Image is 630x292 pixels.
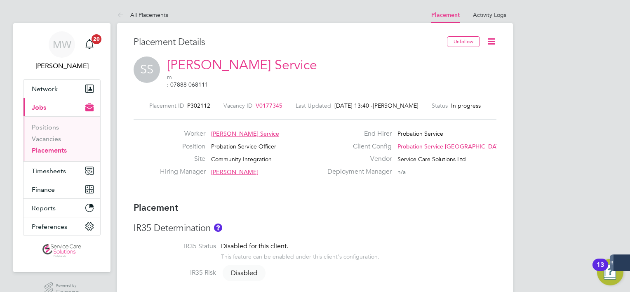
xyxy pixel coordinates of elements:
[322,130,392,138] label: End Hirer
[447,36,480,47] button: Unfollow
[92,34,101,44] span: 20
[597,259,623,285] button: Open Resource Center, 13 new notifications
[397,155,466,163] span: Service Care Solutions Ltd
[397,168,406,176] span: n/a
[81,31,98,58] a: 20
[32,85,58,93] span: Network
[23,31,101,71] a: MW[PERSON_NAME]
[24,98,100,116] button: Jobs
[221,242,288,250] span: Disabled for this client.
[160,130,205,138] label: Worker
[167,73,317,88] span: m
[24,217,100,235] button: Preferences
[23,61,101,71] span: Mark White
[211,168,259,176] span: [PERSON_NAME]
[167,81,208,88] a: Call via 8x8
[160,155,205,163] label: Site
[32,123,59,131] a: Positions
[53,39,71,50] span: MW
[187,102,210,109] span: P302112
[397,143,504,150] span: Probation Service [GEOGRAPHIC_DATA]
[32,223,67,231] span: Preferences
[322,142,392,151] label: Client Config
[256,102,282,109] span: V0177345
[221,251,379,260] div: This feature can be enabled under this client's configuration.
[160,142,205,151] label: Position
[24,80,100,98] button: Network
[296,102,331,109] label: Last Updated
[211,130,279,137] span: [PERSON_NAME] Service
[42,244,81,257] img: servicecare-logo-retina.png
[432,102,448,109] label: Status
[24,199,100,217] button: Reports
[134,242,216,251] label: IR35 Status
[117,11,168,19] a: All Placements
[134,57,160,83] span: SS
[134,36,441,48] h3: Placement Details
[134,222,496,234] h3: IR35 Determination
[322,167,392,176] label: Deployment Manager
[32,104,46,111] span: Jobs
[13,23,110,272] nav: Main navigation
[149,102,184,109] label: Placement ID
[24,116,100,161] div: Jobs
[134,202,179,213] b: Placement
[597,265,604,276] div: 13
[223,102,252,109] label: Vacancy ID
[211,143,276,150] span: Probation Service Officer
[451,102,481,109] span: In progress
[473,11,506,19] a: Activity Logs
[56,282,79,289] span: Powered by
[24,162,100,180] button: Timesheets
[223,265,266,281] span: Disabled
[431,12,460,19] a: Placement
[32,146,67,154] a: Placements
[334,102,373,109] span: [DATE] 13:40 -
[32,186,55,193] span: Finance
[32,135,61,143] a: Vacancies
[373,102,418,109] span: [PERSON_NAME]
[32,167,66,175] span: Timesheets
[167,57,317,73] a: [PERSON_NAME] Service
[214,224,222,232] button: About IR35
[24,180,100,198] button: Finance
[32,204,56,212] span: Reports
[211,155,272,163] span: Community Integration
[322,155,392,163] label: Vendor
[160,167,205,176] label: Hiring Manager
[23,244,101,257] a: Go to home page
[397,130,443,137] span: Probation Service
[134,268,216,277] label: IR35 Risk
